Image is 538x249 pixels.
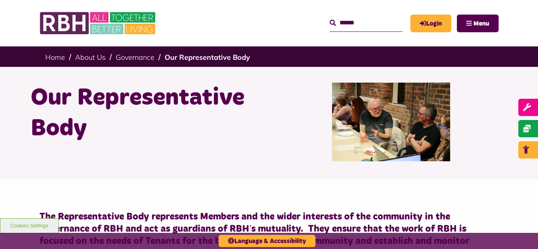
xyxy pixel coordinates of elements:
span: Menu [473,20,489,27]
button: Navigation [457,15,499,32]
a: Governance [116,53,154,62]
a: MyRBH [410,15,451,32]
input: Search [330,15,403,31]
iframe: Netcall Web Assistant for live chat [503,214,538,249]
a: Our Representative Body [165,53,250,62]
a: Home [45,53,65,62]
img: RBH [39,8,158,39]
a: About Us [75,53,106,62]
button: Language & Accessibility [219,235,315,247]
img: Rep Body [332,83,450,161]
h1: Our Representative Body [31,83,263,144]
